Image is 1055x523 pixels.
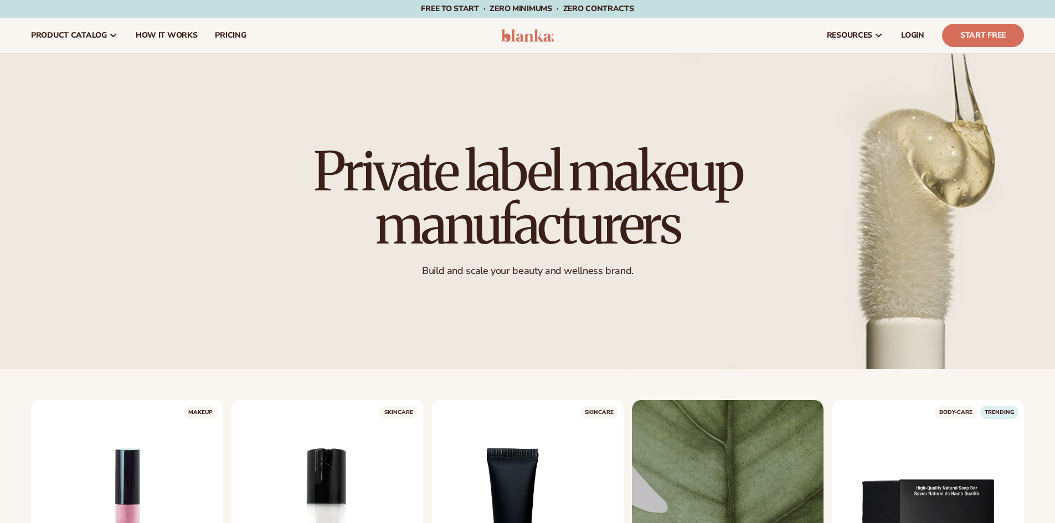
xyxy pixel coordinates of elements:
[942,24,1024,47] a: Start Free
[818,18,892,53] a: resources
[892,18,933,53] a: LOGIN
[421,3,634,14] span: Free to start · ZERO minimums · ZERO contracts
[215,31,246,40] span: pricing
[281,265,774,277] p: Build and scale your beauty and wellness brand.
[22,18,127,53] a: product catalog
[127,18,207,53] a: How It Works
[827,31,872,40] span: resources
[206,18,255,53] a: pricing
[901,31,924,40] span: LOGIN
[31,31,107,40] span: product catalog
[281,145,774,251] h1: Private label makeup manufacturers
[501,29,554,42] img: logo
[136,31,198,40] span: How It Works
